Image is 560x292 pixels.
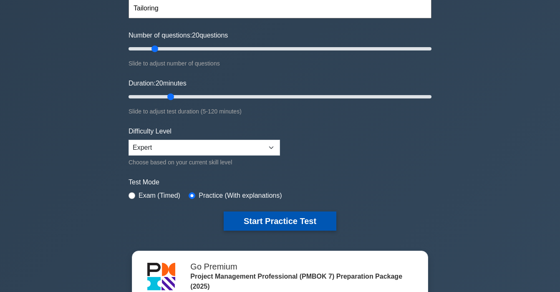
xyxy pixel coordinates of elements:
[129,78,187,88] label: Duration: minutes
[199,191,282,201] label: Practice (With explanations)
[129,58,431,68] div: Slide to adjust number of questions
[129,30,228,40] label: Number of questions: questions
[156,80,163,87] span: 20
[129,157,280,167] div: Choose based on your current skill level
[129,177,431,187] label: Test Mode
[224,211,336,231] button: Start Practice Test
[139,191,180,201] label: Exam (Timed)
[129,126,172,136] label: Difficulty Level
[129,106,431,116] div: Slide to adjust test duration (5-120 minutes)
[192,32,199,39] span: 20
